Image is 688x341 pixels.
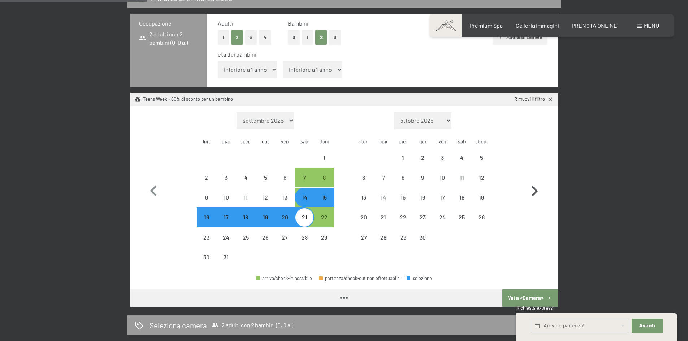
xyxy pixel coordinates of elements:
div: Thu Apr 30 2026 [413,228,432,247]
div: arrivo/check-in non effettuabile [216,207,236,227]
div: arrivo/check-in non effettuabile [354,188,373,207]
div: Sun Mar 22 2026 [314,207,334,227]
abbr: martedì [379,138,388,144]
div: 13 [355,194,373,213]
div: 10 [433,175,451,193]
div: Fri Apr 24 2026 [432,207,452,227]
div: arrivo/check-in non effettuabile [432,168,452,187]
div: arrivo/check-in non effettuabile [216,168,236,187]
div: Wed Apr 15 2026 [393,188,413,207]
div: 20 [355,214,373,232]
div: 17 [217,214,235,232]
div: 4 [453,155,471,173]
svg: Pacchetto/offerta [135,96,141,102]
div: arrivo/check-in non effettuabile [472,148,491,167]
div: Wed Mar 25 2026 [236,228,255,247]
div: Wed Mar 04 2026 [236,168,255,187]
div: selezione [407,276,432,281]
h2: Seleziona camera [150,320,207,331]
div: 29 [394,235,412,253]
div: Sun Apr 19 2026 [472,188,491,207]
div: 25 [237,235,255,253]
button: Aggiungi camera [493,29,547,45]
div: Tue Mar 03 2026 [216,168,236,187]
div: Mon Mar 09 2026 [197,188,216,207]
div: 29 [315,235,333,253]
div: Sun Mar 15 2026 [314,188,334,207]
div: 8 [315,175,333,193]
abbr: domenica [476,138,486,144]
div: Wed Apr 08 2026 [393,168,413,187]
div: arrivo/check-in non effettuabile [472,188,491,207]
div: 16 [414,194,432,213]
div: Sat Mar 21 2026 [295,207,314,227]
div: Wed Mar 11 2026 [236,188,255,207]
div: 22 [394,214,412,232]
div: 19 [256,214,274,232]
abbr: sabato [458,138,466,144]
div: 24 [217,235,235,253]
div: arrivo/check-in non effettuabile [393,188,413,207]
span: 2 adulti con 2 bambini (0, 0 a.) [212,322,293,329]
div: 28 [375,235,393,253]
div: arrivo/check-in non effettuabile [393,148,413,167]
div: Fri Mar 06 2026 [275,168,295,187]
div: arrivo/check-in non effettuabile [413,188,432,207]
div: Tue Mar 31 2026 [216,248,236,267]
div: 1 [394,155,412,173]
div: arrivo/check-in non effettuabile [216,248,236,267]
div: Wed Apr 22 2026 [393,207,413,227]
div: arrivo/check-in non effettuabile [314,228,334,247]
abbr: domenica [319,138,329,144]
abbr: venerdì [438,138,446,144]
div: Sat Mar 07 2026 [295,168,314,187]
div: Mon Apr 27 2026 [354,228,373,247]
div: Thu Apr 09 2026 [413,168,432,187]
div: Fri Mar 20 2026 [275,207,295,227]
div: arrivo/check-in non effettuabile [472,207,491,227]
div: 10 [217,194,235,213]
div: 27 [355,235,373,253]
div: 4 [237,175,255,193]
div: Fri Mar 13 2026 [275,188,295,207]
div: arrivo/check-in non effettuabile [216,188,236,207]
div: arrivo/check-in non effettuabile [236,207,255,227]
abbr: mercoledì [241,138,250,144]
div: Wed Apr 29 2026 [393,228,413,247]
div: arrivo/check-in non effettuabile [452,207,472,227]
div: arrivo/check-in non effettuabile [452,168,472,187]
div: 2 [198,175,216,193]
div: arrivo/check-in non effettuabile [472,168,491,187]
div: Sun Mar 01 2026 [314,148,334,167]
abbr: giovedì [262,138,269,144]
div: Tue Mar 10 2026 [216,188,236,207]
div: 14 [295,194,313,213]
div: arrivo/check-in non effettuabile [452,148,472,167]
div: Tue Mar 17 2026 [216,207,236,227]
div: arrivo/check-in non effettuabile [236,188,255,207]
abbr: mercoledì [399,138,407,144]
abbr: lunedì [203,138,210,144]
span: Adulti [218,20,233,27]
div: Mon Apr 13 2026 [354,188,373,207]
a: Rimuovi il filtro [514,96,553,102]
div: arrivo/check-in non effettuabile [432,207,452,227]
div: arrivo/check-in non effettuabile [432,148,452,167]
div: arrivo/check-in non effettuabile [197,248,216,267]
div: 7 [375,175,393,193]
div: arrivo/check-in non effettuabile [256,188,275,207]
div: arrivo/check-in non effettuabile [413,228,432,247]
div: 19 [472,194,490,213]
div: Sun Mar 08 2026 [314,168,334,187]
div: 23 [414,214,432,232]
div: arrivo/check-in non effettuabile [374,168,393,187]
div: arrivo/check-in non effettuabile [275,168,295,187]
div: Sat Apr 11 2026 [452,168,472,187]
div: Thu Apr 23 2026 [413,207,432,227]
div: 16 [198,214,216,232]
div: 12 [256,194,274,213]
div: arrivo/check-in possibile [314,168,334,187]
div: 14 [375,194,393,213]
span: Richiesta express [516,305,553,311]
div: età dei bambini [218,51,542,58]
